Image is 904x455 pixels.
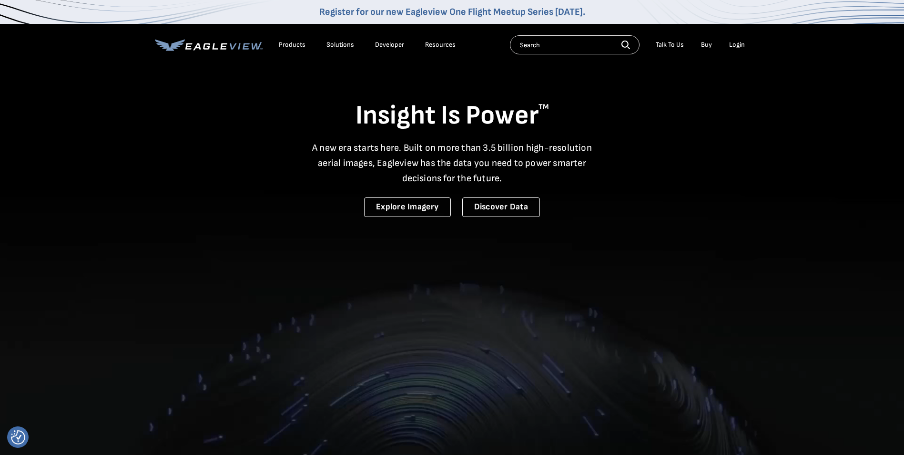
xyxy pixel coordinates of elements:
[656,41,684,49] div: Talk To Us
[364,197,451,217] a: Explore Imagery
[538,103,549,112] sup: TM
[279,41,305,49] div: Products
[729,41,745,49] div: Login
[319,6,585,18] a: Register for our new Eagleview One Flight Meetup Series [DATE].
[11,430,25,445] button: Consent Preferences
[462,197,540,217] a: Discover Data
[510,35,640,54] input: Search
[425,41,456,49] div: Resources
[701,41,712,49] a: Buy
[326,41,354,49] div: Solutions
[155,99,750,133] h1: Insight Is Power
[375,41,404,49] a: Developer
[11,430,25,445] img: Revisit consent button
[306,140,598,186] p: A new era starts here. Built on more than 3.5 billion high-resolution aerial images, Eagleview ha...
